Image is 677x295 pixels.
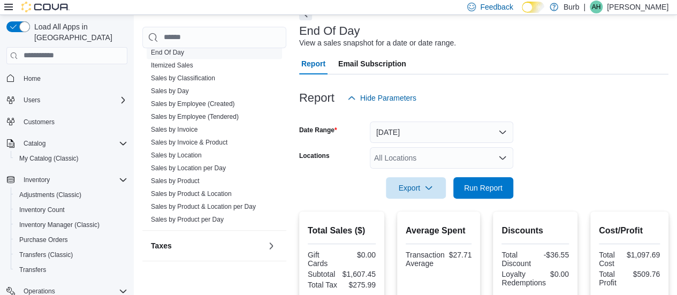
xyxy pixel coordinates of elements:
a: Transfers (Classic) [15,248,77,261]
span: End Of Day [151,48,184,57]
span: Load All Apps in [GEOGRAPHIC_DATA] [30,21,127,43]
img: Cova [21,2,70,12]
span: Customers [24,118,55,126]
button: Inventory Count [11,202,132,217]
span: Feedback [480,2,513,12]
h3: Taxes [151,240,172,251]
button: Run Report [453,177,513,199]
a: Sales by Employee (Created) [151,100,235,108]
span: Inventory Manager (Classic) [19,221,100,229]
span: Inventory Manager (Classic) [15,218,127,231]
a: Inventory Manager (Classic) [15,218,104,231]
div: $1,607.45 [343,270,376,278]
span: Transfers (Classic) [15,248,127,261]
span: Sales by Invoice & Product [151,138,227,147]
button: My Catalog (Classic) [11,151,132,166]
span: Purchase Orders [19,236,68,244]
div: Total Cost [599,251,622,268]
a: Sales by Day [151,87,189,95]
div: Subtotal [308,270,338,278]
a: My Catalog (Classic) [15,152,83,165]
span: My Catalog (Classic) [15,152,127,165]
span: Hide Parameters [360,93,416,103]
span: Adjustments (Classic) [19,191,81,199]
a: Purchase Orders [15,233,72,246]
span: Home [24,74,41,83]
button: Home [2,71,132,86]
span: Users [24,96,40,104]
a: Sales by Product & Location [151,190,232,198]
button: Taxes [265,239,278,252]
button: Users [2,93,132,108]
span: Transfers (Classic) [19,251,73,259]
button: Catalog [2,136,132,151]
h3: End Of Day [299,25,360,37]
span: Transfers [15,263,127,276]
span: Report [301,53,325,74]
button: Taxes [151,240,263,251]
p: Burb [564,1,580,13]
button: Catalog [19,137,50,150]
a: Sales by Employee (Tendered) [151,113,239,120]
div: $0.00 [550,270,569,278]
h2: Cost/Profit [599,224,660,237]
h2: Total Sales ($) [308,224,376,237]
div: -$36.55 [537,251,569,259]
span: Transfers [19,266,46,274]
span: Catalog [24,139,45,148]
div: View a sales snapshot for a date or date range. [299,37,456,49]
span: Export [392,177,439,199]
div: $0.00 [344,251,376,259]
span: Adjustments (Classic) [15,188,127,201]
a: Sales by Invoice & Product [151,139,227,146]
a: Sales by Location [151,152,202,159]
h2: Discounts [501,224,569,237]
input: Dark Mode [522,2,544,13]
div: Axel Holin [590,1,603,13]
div: $275.99 [344,281,376,289]
span: Inventory Count [19,206,65,214]
p: | [583,1,585,13]
span: Itemized Sales [151,61,193,70]
a: End Of Day [151,49,184,56]
span: Inventory [19,173,127,186]
button: Purchase Orders [11,232,132,247]
span: AH [592,1,601,13]
span: Customers [19,115,127,128]
div: Total Profit [599,270,627,287]
a: Adjustments (Classic) [15,188,86,201]
a: Customers [19,116,59,128]
button: [DATE] [370,122,513,143]
div: Total Tax [308,281,340,289]
span: Home [19,72,127,85]
span: Purchase Orders [15,233,127,246]
a: Sales by Product per Day [151,216,224,223]
span: Email Subscription [338,53,406,74]
label: Date Range [299,126,337,134]
button: Customers [2,114,132,130]
div: Sales [142,46,286,230]
span: Sales by Product & Location [151,190,232,198]
span: Sales by Invoice [151,125,197,134]
span: Sales by Product per Day [151,215,224,224]
button: Transfers (Classic) [11,247,132,262]
a: Home [19,72,45,85]
a: Sales by Product [151,177,200,185]
span: Sales by Product & Location per Day [151,202,256,211]
label: Locations [299,152,330,160]
button: Hide Parameters [343,87,421,109]
button: Inventory Manager (Classic) [11,217,132,232]
span: Inventory [24,176,50,184]
span: Users [19,94,127,107]
a: Sales by Classification [151,74,215,82]
h3: Report [299,92,334,104]
a: Sales by Invoice [151,126,197,133]
span: My Catalog (Classic) [19,154,79,163]
div: Loyalty Redemptions [501,270,546,287]
p: [PERSON_NAME] [607,1,668,13]
a: Sales by Location per Day [151,164,226,172]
